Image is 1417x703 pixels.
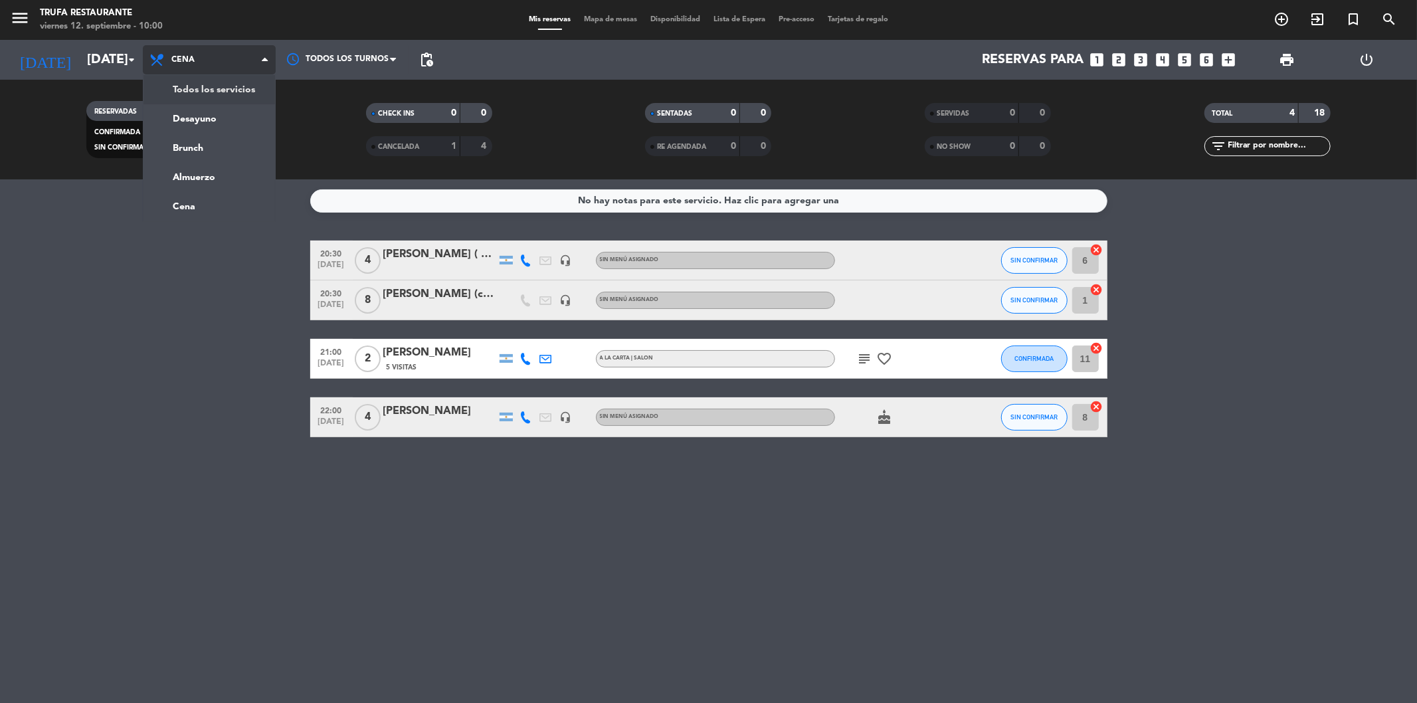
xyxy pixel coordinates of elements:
[644,16,707,23] span: Disponibilidad
[1010,256,1058,264] span: SIN CONFIRMAR
[315,402,348,417] span: 22:00
[143,163,275,192] a: Almuerzo
[1014,355,1054,362] span: CONFIRMADA
[1090,342,1103,355] i: cancel
[600,257,659,262] span: Sin menú asignado
[1177,51,1194,68] i: looks_5
[1133,51,1150,68] i: looks_3
[355,404,381,431] span: 4
[1010,296,1058,304] span: SIN CONFIRMAR
[821,16,895,23] span: Tarjetas de regalo
[124,52,140,68] i: arrow_drop_down
[707,16,772,23] span: Lista de Espera
[171,55,195,64] span: Cena
[1279,52,1295,68] span: print
[1001,247,1068,274] button: SIN CONFIRMAR
[1220,51,1238,68] i: add_box
[1227,139,1330,153] input: Filtrar por nombre...
[1211,138,1227,154] i: filter_list
[578,193,839,209] div: No hay notas para este servicio. Haz clic para agregar una
[1155,51,1172,68] i: looks_4
[1309,11,1325,27] i: exit_to_app
[1001,404,1068,431] button: SIN CONFIRMAR
[315,344,348,359] span: 21:00
[1212,110,1233,117] span: TOTAL
[355,287,381,314] span: 8
[378,144,419,150] span: CANCELADA
[378,110,415,117] span: CHECK INS
[877,351,893,367] i: favorite_border
[1327,40,1407,80] div: LOG OUT
[1040,142,1048,151] strong: 0
[937,110,969,117] span: SERVIDAS
[481,142,489,151] strong: 4
[937,144,971,150] span: NO SHOW
[761,108,769,118] strong: 0
[560,254,572,266] i: headset_mic
[657,144,706,150] span: RE AGENDADA
[772,16,821,23] span: Pre-acceso
[1314,108,1327,118] strong: 18
[481,108,489,118] strong: 0
[1010,108,1015,118] strong: 0
[1289,108,1295,118] strong: 4
[419,52,434,68] span: pending_actions
[657,110,692,117] span: SENTADAS
[1345,11,1361,27] i: turned_in_not
[1090,243,1103,256] i: cancel
[1274,11,1289,27] i: add_circle_outline
[40,7,163,20] div: Trufa Restaurante
[355,346,381,372] span: 2
[560,294,572,306] i: headset_mic
[1198,51,1216,68] i: looks_6
[383,246,496,263] div: [PERSON_NAME] ( mesa cerca del ventanal)
[10,45,80,74] i: [DATE]
[94,108,137,115] span: RESERVADAS
[577,16,644,23] span: Mapa de mesas
[383,286,496,303] div: [PERSON_NAME] (cumpleaños)
[731,108,736,118] strong: 0
[1089,51,1106,68] i: looks_one
[1001,346,1068,372] button: CONFIRMADA
[10,8,30,33] button: menu
[315,417,348,433] span: [DATE]
[143,192,275,221] a: Cena
[1111,51,1128,68] i: looks_two
[40,20,163,33] div: viernes 12. septiembre - 10:00
[560,411,572,423] i: headset_mic
[983,52,1084,68] span: Reservas para
[1359,52,1375,68] i: power_settings_new
[1040,108,1048,118] strong: 0
[143,75,275,104] a: Todos los servicios
[761,142,769,151] strong: 0
[451,142,456,151] strong: 1
[383,403,496,420] div: [PERSON_NAME]
[522,16,577,23] span: Mis reservas
[600,414,659,419] span: Sin menú asignado
[315,245,348,260] span: 20:30
[1381,11,1397,27] i: search
[1090,283,1103,296] i: cancel
[94,144,147,151] span: SIN CONFIRMAR
[877,409,893,425] i: cake
[94,129,140,136] span: CONFIRMADA
[731,142,736,151] strong: 0
[387,362,417,373] span: 5 Visitas
[600,355,654,361] span: A LA CARTA | SALON
[143,104,275,134] a: Desayuno
[1090,400,1103,413] i: cancel
[1010,142,1015,151] strong: 0
[315,300,348,316] span: [DATE]
[10,8,30,28] i: menu
[315,359,348,374] span: [DATE]
[315,260,348,276] span: [DATE]
[355,247,381,274] span: 4
[1001,287,1068,314] button: SIN CONFIRMAR
[143,134,275,163] a: Brunch
[315,285,348,300] span: 20:30
[600,297,659,302] span: Sin menú asignado
[1010,413,1058,421] span: SIN CONFIRMAR
[451,108,456,118] strong: 0
[857,351,873,367] i: subject
[383,344,496,361] div: [PERSON_NAME]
